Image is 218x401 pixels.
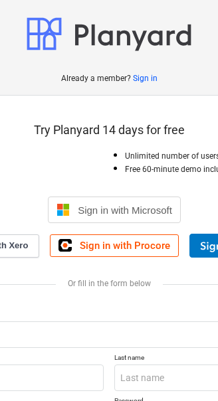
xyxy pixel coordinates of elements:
img: Microsoft logo [56,203,70,216]
a: Sign in with Procore [50,234,179,257]
span: Sign in with Microsoft [78,204,172,216]
a: Sign in [133,73,158,84]
p: Already a member? [61,73,133,84]
span: Sign in with Procore [80,240,170,252]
